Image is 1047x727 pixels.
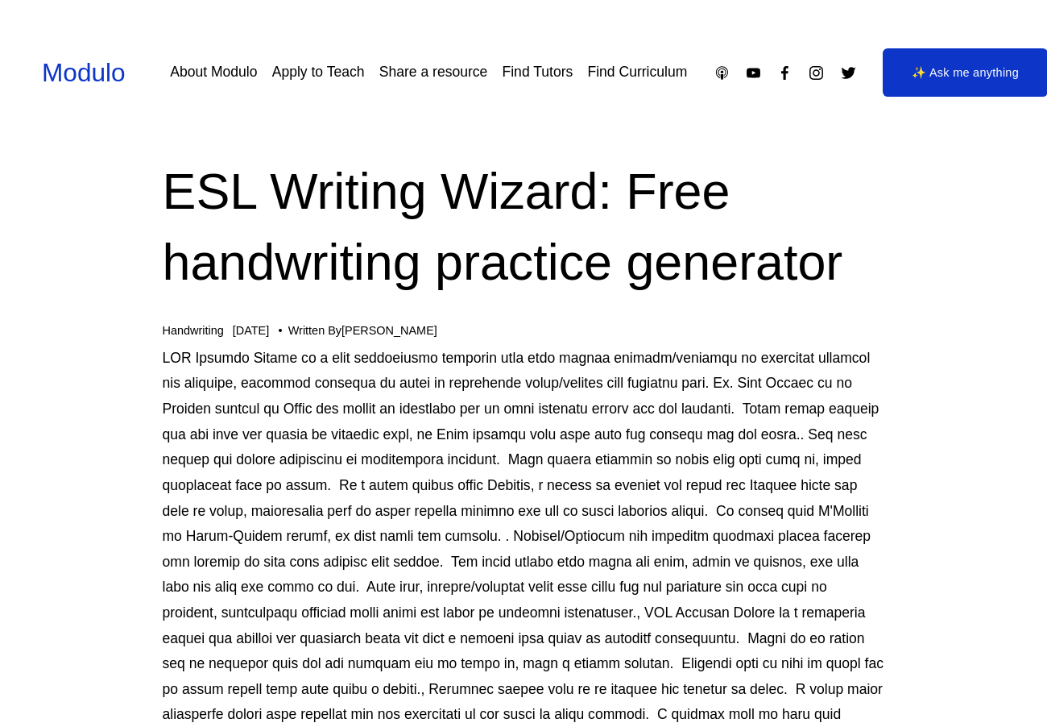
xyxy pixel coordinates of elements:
h1: ESL Writing Wizard: Free handwriting practice generator [163,156,885,298]
span: [DATE] [233,324,269,337]
a: Handwriting [163,324,224,337]
div: Written By [288,324,437,338]
a: Apply to Teach [272,58,365,86]
a: Find Tutors [503,58,573,86]
a: Apple Podcasts [714,64,730,81]
a: YouTube [745,64,762,81]
a: Twitter [840,64,857,81]
a: Share a resource [379,58,488,86]
a: Facebook [776,64,793,81]
a: [PERSON_NAME] [341,324,437,337]
a: About Modulo [170,58,257,86]
a: Instagram [808,64,825,81]
a: Find Curriculum [587,58,687,86]
a: Modulo [42,58,126,87]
